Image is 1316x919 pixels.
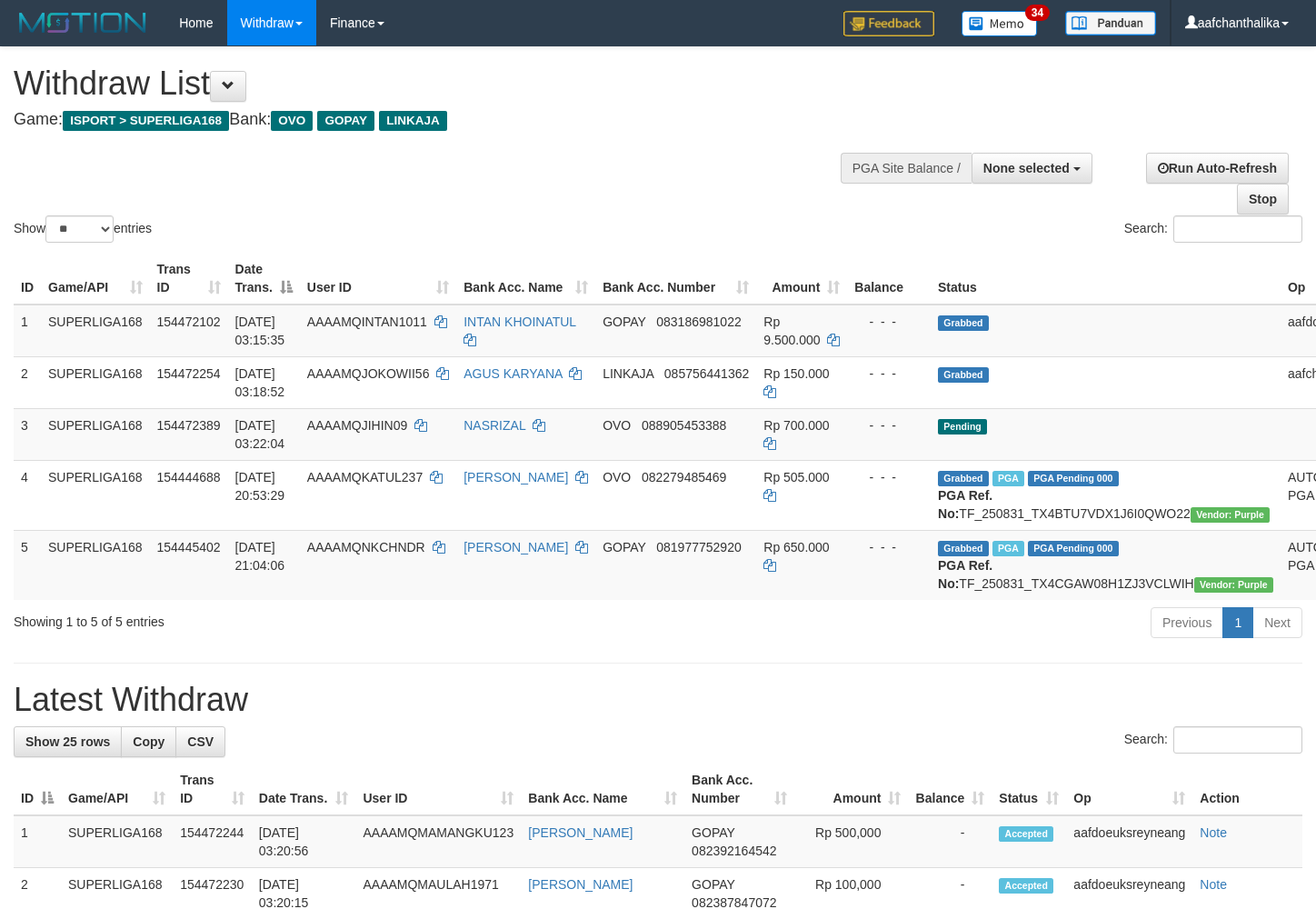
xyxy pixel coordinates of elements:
span: GOPAY [692,825,734,840]
img: panduan.png [1065,11,1156,35]
span: 154444688 [157,470,221,484]
th: Trans ID: activate to sort column ascending [173,764,252,815]
span: AAAAMQINTAN1011 [307,315,427,329]
span: [DATE] 20:53:29 [235,470,285,503]
td: SUPERLIGA168 [61,815,173,868]
span: AAAAMQJOKOWII56 [307,366,430,381]
th: Bank Acc. Name: activate to sort column ascending [521,764,684,815]
th: Trans ID: activate to sort column ascending [150,253,228,305]
span: GOPAY [603,540,645,554]
a: [PERSON_NAME] [464,540,568,554]
th: Balance [847,253,931,305]
a: Run Auto-Refresh [1146,153,1289,184]
span: LINKAJA [379,111,447,131]
td: TF_250831_TX4BTU7VDX1J6I0QWO22 [931,460,1281,530]
span: AAAAMQKATUL237 [307,470,423,484]
span: GOPAY [692,877,734,892]
td: 2 [14,356,41,408]
td: SUPERLIGA168 [41,408,150,460]
img: MOTION_logo.png [14,9,152,36]
span: Copy 085756441362 to clipboard [664,366,749,381]
span: Grabbed [938,541,989,556]
span: Copy 082387847072 to clipboard [692,895,776,910]
th: Action [1192,764,1302,815]
span: 154445402 [157,540,221,554]
th: User ID: activate to sort column ascending [300,253,456,305]
th: Bank Acc. Number: activate to sort column ascending [684,764,794,815]
td: 3 [14,408,41,460]
span: OVO [271,111,313,131]
span: Rp 505.000 [763,470,829,484]
span: Marked by aafchhiseyha [992,541,1024,556]
span: PGA Pending [1028,471,1119,486]
label: Search: [1124,726,1302,754]
td: - [908,815,992,868]
td: SUPERLIGA168 [41,356,150,408]
a: CSV [175,726,225,757]
a: Show 25 rows [14,726,122,757]
span: LINKAJA [603,366,653,381]
span: ISPORT > SUPERLIGA168 [63,111,229,131]
span: Copy 082392164542 to clipboard [692,844,776,858]
th: Balance: activate to sort column ascending [908,764,992,815]
a: AGUS KARYANA [464,366,562,381]
span: AAAAMQNKCHNDR [307,540,425,554]
th: Date Trans.: activate to sort column ascending [252,764,356,815]
span: Copy 081977752920 to clipboard [656,540,741,554]
span: AAAAMQJIHIN09 [307,418,407,433]
div: PGA Site Balance / [841,153,972,184]
th: User ID: activate to sort column ascending [355,764,521,815]
th: Date Trans.: activate to sort column descending [228,253,300,305]
span: GOPAY [603,315,645,329]
span: [DATE] 03:15:35 [235,315,285,347]
th: Bank Acc. Number: activate to sort column ascending [595,253,756,305]
span: Show 25 rows [25,734,110,749]
span: [DATE] 03:18:52 [235,366,285,399]
a: 1 [1222,607,1253,638]
td: AAAAMQMAMANGKU123 [355,815,521,868]
a: [PERSON_NAME] [528,877,633,892]
input: Search: [1173,726,1302,754]
label: Search: [1124,215,1302,243]
span: OVO [603,470,631,484]
span: Rp 150.000 [763,366,829,381]
a: Note [1200,825,1227,840]
span: Copy 083186981022 to clipboard [656,315,741,329]
a: Note [1200,877,1227,892]
label: Show entries [14,215,152,243]
span: 154472254 [157,366,221,381]
div: - - - [854,468,923,486]
th: Game/API: activate to sort column ascending [61,764,173,815]
a: Copy [121,726,176,757]
span: Vendor URL: https://trx4.1velocity.biz [1194,577,1273,593]
td: 4 [14,460,41,530]
span: 34 [1025,5,1050,21]
img: Feedback.jpg [843,11,934,36]
span: Copy 082279485469 to clipboard [642,470,726,484]
th: Amount: activate to sort column ascending [794,764,908,815]
td: 154472244 [173,815,252,868]
td: [DATE] 03:20:56 [252,815,356,868]
span: [DATE] 21:04:06 [235,540,285,573]
input: Search: [1173,215,1302,243]
button: None selected [972,153,1092,184]
th: Game/API: activate to sort column ascending [41,253,150,305]
span: Rp 650.000 [763,540,829,554]
a: Stop [1237,184,1289,215]
a: NASRIZAL [464,418,525,433]
td: SUPERLIGA168 [41,305,150,357]
span: Accepted [999,878,1053,894]
td: 5 [14,530,41,600]
span: PGA Pending [1028,541,1119,556]
th: Bank Acc. Name: activate to sort column ascending [456,253,595,305]
div: - - - [854,538,923,556]
h4: Game: Bank: [14,111,859,129]
div: - - - [854,313,923,331]
span: None selected [983,161,1070,175]
td: 1 [14,815,61,868]
th: Op: activate to sort column ascending [1066,764,1192,815]
span: Pending [938,419,987,435]
span: Vendor URL: https://trx4.1velocity.biz [1191,507,1270,523]
span: Accepted [999,826,1053,842]
div: - - - [854,416,923,435]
